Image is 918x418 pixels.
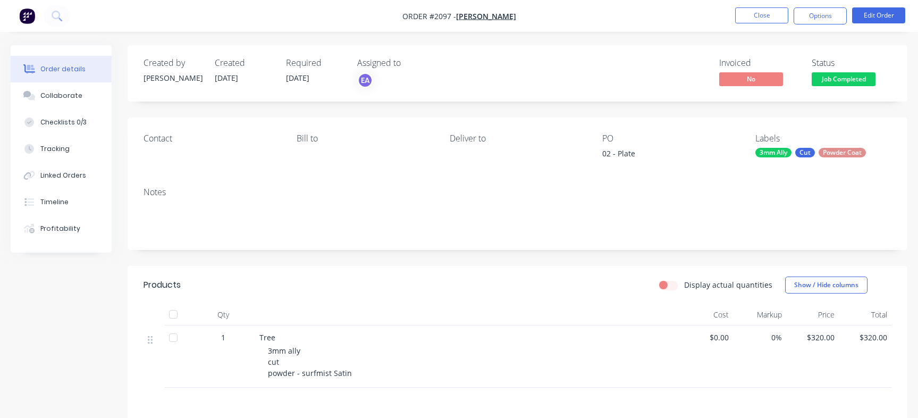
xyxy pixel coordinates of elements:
[40,224,80,233] div: Profitability
[357,58,464,68] div: Assigned to
[144,58,202,68] div: Created by
[297,133,433,144] div: Bill to
[795,148,815,157] div: Cut
[685,332,729,343] span: $0.00
[40,118,87,127] div: Checklists 0/3
[40,171,86,180] div: Linked Orders
[144,279,181,291] div: Products
[680,304,733,325] div: Cost
[19,8,35,24] img: Factory
[11,109,112,136] button: Checklists 0/3
[11,136,112,162] button: Tracking
[286,73,309,83] span: [DATE]
[755,148,791,157] div: 3mm Ally
[785,277,868,294] button: Show / Hide columns
[812,58,891,68] div: Status
[790,332,835,343] span: $320.00
[456,11,516,21] a: [PERSON_NAME]
[402,11,456,21] span: Order #2097 -
[268,346,352,378] span: 3mm ally cut powder - surfmist Satin
[144,133,280,144] div: Contact
[259,332,275,342] span: Tree
[286,58,344,68] div: Required
[812,72,875,86] span: Job Completed
[221,332,225,343] span: 1
[40,144,70,154] div: Tracking
[719,58,799,68] div: Invoiced
[144,72,202,83] div: [PERSON_NAME]
[819,148,866,157] div: Powder Coat
[733,304,786,325] div: Markup
[191,304,255,325] div: Qty
[719,72,783,86] span: No
[602,133,738,144] div: PO
[602,148,735,163] div: 02 - Plate
[40,64,86,74] div: Order details
[852,7,905,23] button: Edit Order
[755,133,891,144] div: Labels
[11,215,112,242] button: Profitability
[40,197,69,207] div: Timeline
[357,72,373,88] button: EA
[144,187,891,197] div: Notes
[215,73,238,83] span: [DATE]
[11,162,112,189] button: Linked Orders
[11,82,112,109] button: Collaborate
[794,7,847,24] button: Options
[786,304,839,325] div: Price
[215,58,273,68] div: Created
[735,7,788,23] button: Close
[839,304,891,325] div: Total
[450,133,586,144] div: Deliver to
[843,332,887,343] span: $320.00
[11,189,112,215] button: Timeline
[737,332,781,343] span: 0%
[11,56,112,82] button: Order details
[684,279,772,290] label: Display actual quantities
[812,72,875,88] button: Job Completed
[40,91,82,101] div: Collaborate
